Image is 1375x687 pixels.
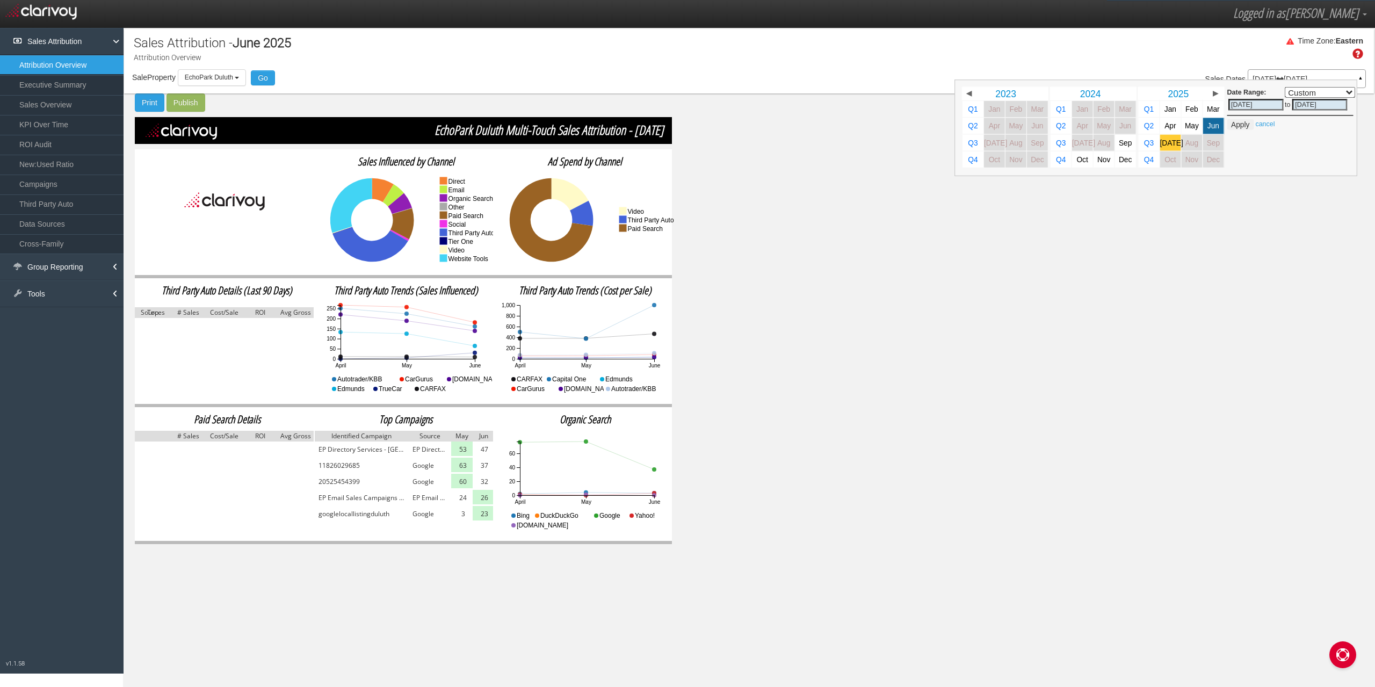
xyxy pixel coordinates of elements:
[1227,88,1267,96] b: Date Range:
[1076,155,1088,163] span: Oct
[408,442,451,458] td: EP Directory Services - Atlanta
[1203,118,1224,134] a: Jun
[178,69,246,86] button: EchoPark Duluth
[1010,105,1023,113] span: Feb
[1097,122,1111,130] span: May
[408,458,451,474] td: Google
[481,509,488,519] span: 23
[984,139,1007,147] span: [DATE]
[502,302,515,308] text: 1,000
[171,431,207,442] img: grey.png
[137,414,316,425] h2: Paid Search Details
[242,307,278,318] img: grey.png
[167,93,205,112] button: Publish
[496,156,675,168] h2: Ad Spend by Channel
[1160,135,1181,151] a: [DATE]
[1185,105,1198,113] span: Feb
[314,490,408,506] td: EP Email Sales Campaigns -ALL Atlanta ‡ 8443768229
[1115,118,1136,134] a: Jun
[648,499,660,505] text: June
[1164,155,1176,163] span: Oct
[984,118,1005,134] a: Apr
[966,90,972,97] span: ◀
[1207,122,1219,130] span: Jun
[1009,139,1022,147] span: Aug
[408,431,451,442] img: grey.png
[1097,105,1110,113] span: Feb
[1139,151,1160,168] a: Q4
[506,313,515,319] text: 800
[1115,135,1136,151] a: Sep
[968,139,978,147] span: Q3
[1185,139,1198,147] span: Aug
[1005,101,1026,117] a: Feb
[1051,151,1072,168] a: Q4
[1072,139,1095,147] span: [DATE]
[171,307,207,318] img: grey.png
[1027,151,1048,168] a: Dec
[481,460,488,471] span: 37
[333,356,336,362] text: 0
[1051,101,1072,117] a: Q1
[1203,135,1224,151] a: Sep
[988,105,1000,113] span: Jan
[560,412,611,426] span: organic search
[1027,135,1048,151] a: Sep
[506,345,515,351] text: 200
[473,490,494,504] img: light-green.png
[314,442,408,458] td: EP Directory Services - Atlanta ‡ 6782686107
[517,385,545,393] text: CarGurus
[1056,155,1066,163] span: Q4
[1139,135,1160,151] a: Q3
[473,506,494,520] img: light-green.png
[405,375,433,383] text: CarGurus
[1076,105,1088,113] span: Jan
[327,316,336,322] text: 200
[242,431,278,442] img: grey.png
[1182,101,1203,117] a: Feb
[1168,88,1189,99] span: 2025
[509,451,516,457] text: 60
[459,493,467,503] span: 24
[1031,122,1043,130] span: Jun
[5,1,77,20] img: clarivoy logo
[448,255,488,263] text: website tools
[517,375,542,383] text: CARFAX
[1094,135,1115,151] a: Aug
[1051,135,1072,151] a: Q3
[327,306,336,312] text: 250
[515,499,525,505] text: April
[1005,135,1026,151] a: Aug
[330,346,336,352] text: 50
[336,363,346,368] text: April
[1139,118,1160,134] a: Q2
[1119,122,1131,130] span: Jun
[989,122,1000,130] span: Apr
[1072,118,1093,134] a: Apr
[420,385,446,393] text: CARFAX
[1207,139,1220,147] span: Sep
[581,499,591,505] text: May
[127,121,664,139] span: EchoPark Duluth Multi-Touch Sales Attribution - [DATE]
[448,247,465,254] text: video
[316,156,495,168] h2: Sales Influenced by Channel
[1027,101,1048,117] a: Mar
[984,135,1005,151] a: [DATE]
[1097,155,1110,163] span: Nov
[1285,4,1359,21] span: [PERSON_NAME]
[337,385,365,393] text: Edmunds
[469,363,481,368] text: June
[512,493,515,498] text: 0
[627,208,644,215] text: video
[408,490,451,506] td: EP Email Sales Campaigns -ALL Atlanta
[1144,139,1154,147] span: Q3
[1031,155,1044,163] span: Dec
[648,363,660,368] text: June
[1253,75,1361,83] p: [DATE] [DATE]
[185,74,233,81] span: EchoPark Duluth
[1227,119,1254,130] button: Apply
[1144,122,1154,130] span: Q2
[461,509,465,519] span: 3
[1072,135,1093,151] a: [DATE]
[1094,101,1115,117] a: Feb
